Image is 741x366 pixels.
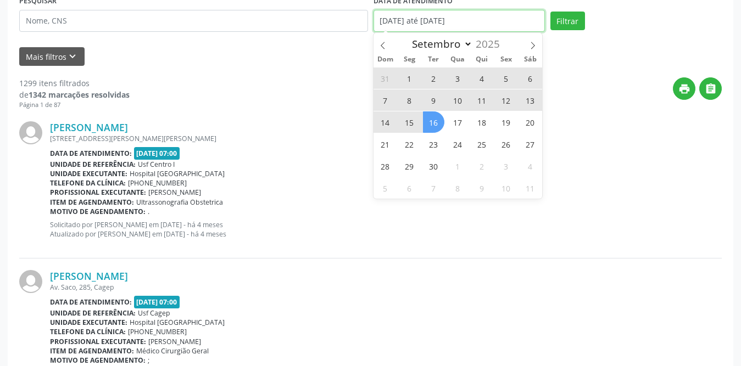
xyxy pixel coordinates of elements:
[520,111,541,133] span: Setembro 20, 2025
[374,56,398,63] span: Dom
[50,337,146,346] b: Profissional executante:
[128,178,187,188] span: [PHONE_NUMBER]
[375,111,396,133] span: Setembro 14, 2025
[520,177,541,199] span: Outubro 11, 2025
[136,198,223,207] span: Ultrassonografia Obstetrica
[50,198,134,207] b: Item de agendamento:
[50,318,127,327] b: Unidade executante:
[471,133,493,155] span: Setembro 25, 2025
[50,134,722,143] div: [STREET_ADDRESS][PERSON_NAME][PERSON_NAME]
[130,169,225,178] span: Hospital [GEOGRAPHIC_DATA]
[673,77,695,100] button: print
[19,100,130,110] div: Página 1 de 87
[423,111,444,133] span: Setembro 16, 2025
[447,67,469,89] span: Setembro 3, 2025
[495,67,517,89] span: Setembro 5, 2025
[705,83,717,95] i: 
[699,77,722,100] button: 
[399,111,420,133] span: Setembro 15, 2025
[148,188,201,197] span: [PERSON_NAME]
[399,177,420,199] span: Outubro 6, 2025
[134,147,180,160] span: [DATE] 07:00
[399,133,420,155] span: Setembro 22, 2025
[423,177,444,199] span: Outubro 7, 2025
[134,296,180,308] span: [DATE] 07:00
[19,270,42,293] img: img
[19,10,368,32] input: Nome, CNS
[494,56,518,63] span: Sex
[375,67,396,89] span: Agosto 31, 2025
[447,89,469,111] span: Setembro 10, 2025
[19,47,85,66] button: Mais filtroskeyboard_arrow_down
[50,356,146,365] b: Motivo de agendamento:
[138,160,175,169] span: Usf Centro I
[518,56,542,63] span: Sáb
[50,346,134,356] b: Item de agendamento:
[520,133,541,155] span: Setembro 27, 2025
[421,56,445,63] span: Ter
[19,121,42,144] img: img
[550,12,585,30] button: Filtrar
[375,89,396,111] span: Setembro 7, 2025
[495,155,517,177] span: Outubro 3, 2025
[423,67,444,89] span: Setembro 2, 2025
[50,169,127,178] b: Unidade executante:
[471,111,493,133] span: Setembro 18, 2025
[128,327,187,336] span: [PHONE_NUMBER]
[19,89,130,100] div: de
[399,67,420,89] span: Setembro 1, 2025
[50,160,136,169] b: Unidade de referência:
[447,155,469,177] span: Outubro 1, 2025
[66,50,79,63] i: keyboard_arrow_down
[423,89,444,111] span: Setembro 9, 2025
[471,89,493,111] span: Setembro 11, 2025
[520,155,541,177] span: Outubro 4, 2025
[397,56,421,63] span: Seg
[399,155,420,177] span: Setembro 29, 2025
[447,111,469,133] span: Setembro 17, 2025
[50,188,146,197] b: Profissional executante:
[148,207,149,216] span: .
[50,207,146,216] b: Motivo de agendamento:
[19,77,130,89] div: 1299 itens filtrados
[136,346,209,356] span: Médico Cirurgião Geral
[148,337,201,346] span: [PERSON_NAME]
[678,83,690,95] i: print
[50,327,126,336] b: Telefone da clínica:
[399,89,420,111] span: Setembro 8, 2025
[50,283,722,292] div: Av. Saco, 285, Cagep
[130,318,225,327] span: Hospital [GEOGRAPHIC_DATA]
[374,10,545,32] input: Selecione um intervalo
[375,155,396,177] span: Setembro 28, 2025
[495,111,517,133] span: Setembro 19, 2025
[520,89,541,111] span: Setembro 13, 2025
[50,220,722,239] p: Solicitado por [PERSON_NAME] em [DATE] - há 4 meses Atualizado por [PERSON_NAME] em [DATE] - há 4...
[495,177,517,199] span: Outubro 10, 2025
[445,56,470,63] span: Qua
[50,149,132,158] b: Data de atendimento:
[447,133,469,155] span: Setembro 24, 2025
[50,297,132,307] b: Data de atendimento:
[407,36,473,52] select: Month
[138,308,170,318] span: Usf Cagep
[29,89,130,100] strong: 1342 marcações resolvidas
[375,133,396,155] span: Setembro 21, 2025
[50,178,126,188] b: Telefone da clínica:
[50,121,128,133] a: [PERSON_NAME]
[447,177,469,199] span: Outubro 8, 2025
[148,356,149,365] span: ;
[470,56,494,63] span: Qui
[471,177,493,199] span: Outubro 9, 2025
[423,133,444,155] span: Setembro 23, 2025
[375,177,396,199] span: Outubro 5, 2025
[471,67,493,89] span: Setembro 4, 2025
[471,155,493,177] span: Outubro 2, 2025
[520,67,541,89] span: Setembro 6, 2025
[495,89,517,111] span: Setembro 12, 2025
[50,270,128,282] a: [PERSON_NAME]
[50,308,136,318] b: Unidade de referência:
[423,155,444,177] span: Setembro 30, 2025
[495,133,517,155] span: Setembro 26, 2025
